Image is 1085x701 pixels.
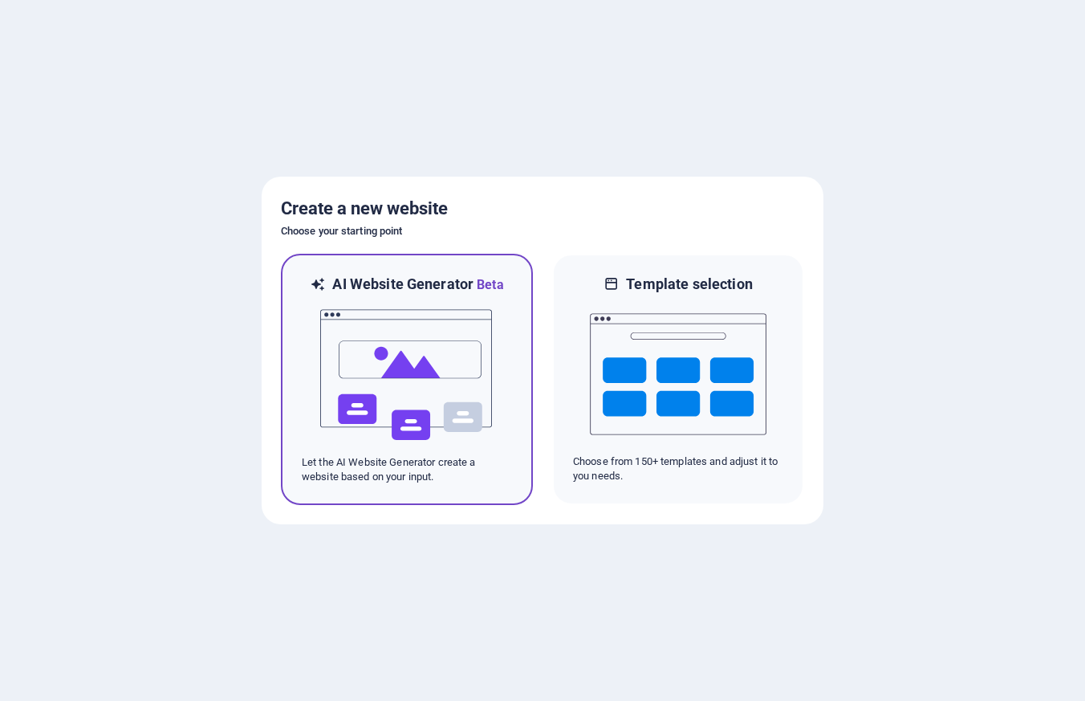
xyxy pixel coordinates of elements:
[626,275,752,294] h6: Template selection
[302,455,512,484] p: Let the AI Website Generator create a website based on your input.
[332,275,503,295] h6: AI Website Generator
[473,277,504,292] span: Beta
[319,295,495,455] img: ai
[573,454,783,483] p: Choose from 150+ templates and adjust it to you needs.
[281,254,533,505] div: AI Website GeneratorBetaaiLet the AI Website Generator create a website based on your input.
[281,196,804,222] h5: Create a new website
[552,254,804,505] div: Template selectionChoose from 150+ templates and adjust it to you needs.
[281,222,804,241] h6: Choose your starting point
